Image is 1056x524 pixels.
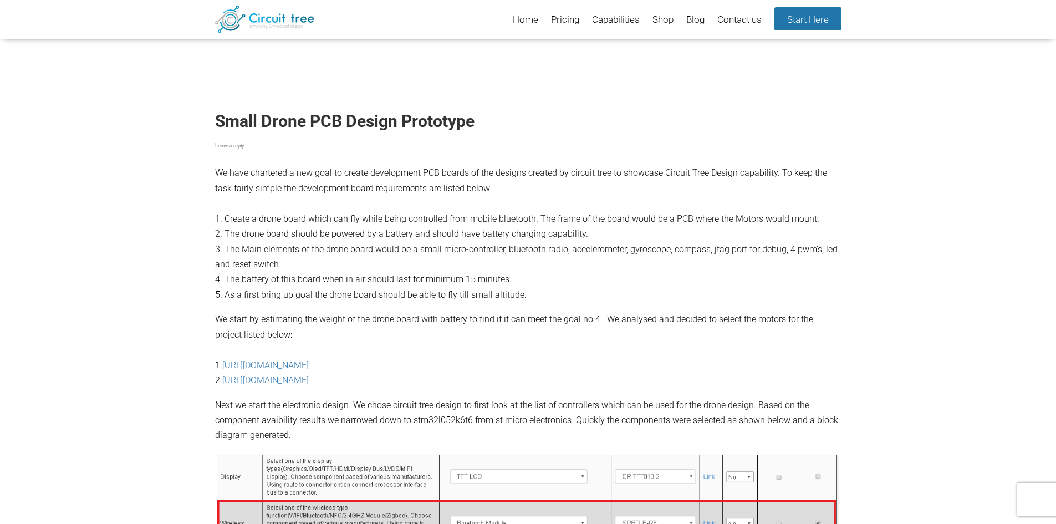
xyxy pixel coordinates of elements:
p: We have chartered a new goal to create development PCB boards of the designs created by circuit t... [215,95,841,302]
a: Capabilities [592,7,640,34]
h1: Small Drone PCB Design Prototype [215,111,841,131]
a: Pricing [551,7,579,34]
p: Next we start the electronic design. We chose circuit tree design to first look at the list of co... [215,398,841,443]
a: Contact us [717,7,762,34]
a: Leave a reply [215,143,244,149]
a: Home [513,7,538,34]
img: Circuit Tree [215,6,314,33]
a: [URL][DOMAIN_NAME] [222,375,309,385]
a: Start Here [774,7,841,30]
a: [URL][DOMAIN_NAME] [222,360,309,370]
a: Blog [686,7,705,34]
a: Shop [652,7,674,34]
p: We start by estimating the weight of the drone board with battery to find if it can meet the goal... [215,312,841,388]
